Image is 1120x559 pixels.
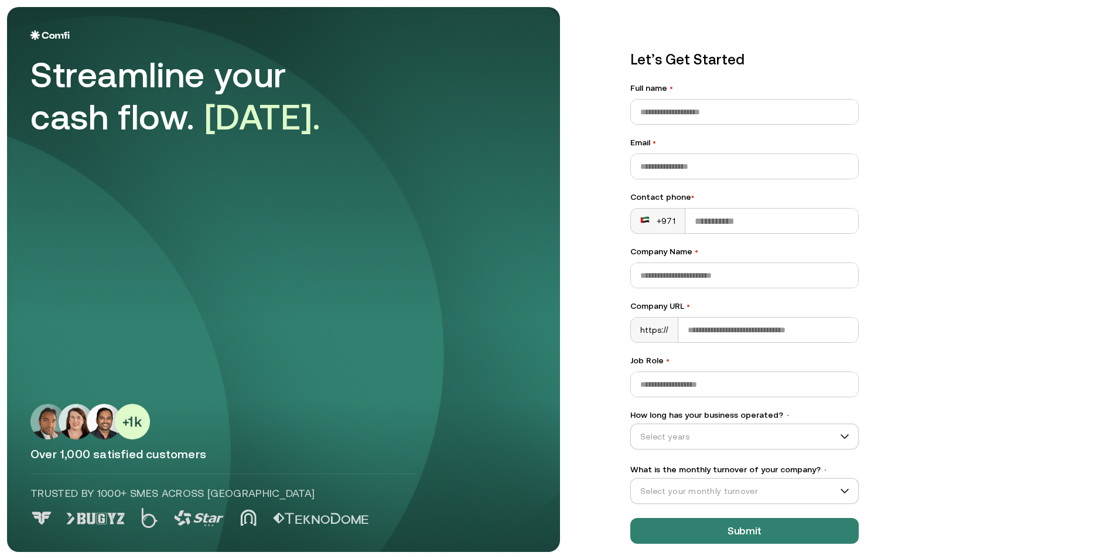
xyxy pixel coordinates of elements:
[687,301,690,311] span: •
[786,411,790,420] span: •
[30,54,358,138] div: Streamline your cash flow.
[630,355,859,367] label: Job Role
[691,192,694,202] span: •
[240,509,257,526] img: Logo 4
[204,97,321,137] span: [DATE].
[823,466,828,474] span: •
[273,513,368,524] img: Logo 5
[640,215,675,227] div: +971
[630,409,859,421] label: How long has your business operated?
[695,247,698,256] span: •
[30,446,537,462] p: Over 1,000 satisfied customers
[30,512,53,525] img: Logo 0
[653,138,656,147] span: •
[666,356,670,365] span: •
[174,510,224,526] img: Logo 3
[670,83,673,93] span: •
[630,82,859,94] label: Full name
[631,318,678,342] div: https://
[630,300,859,312] label: Company URL
[630,49,859,70] p: Let’s Get Started
[30,486,415,501] p: Trusted by 1000+ SMEs across [GEOGRAPHIC_DATA]
[630,518,859,544] button: Submit
[141,508,158,528] img: Logo 2
[630,246,859,258] label: Company Name
[630,191,859,203] div: Contact phone
[30,30,70,40] img: Logo
[66,513,125,524] img: Logo 1
[630,463,859,476] label: What is the monthly turnover of your company?
[630,137,859,149] label: Email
